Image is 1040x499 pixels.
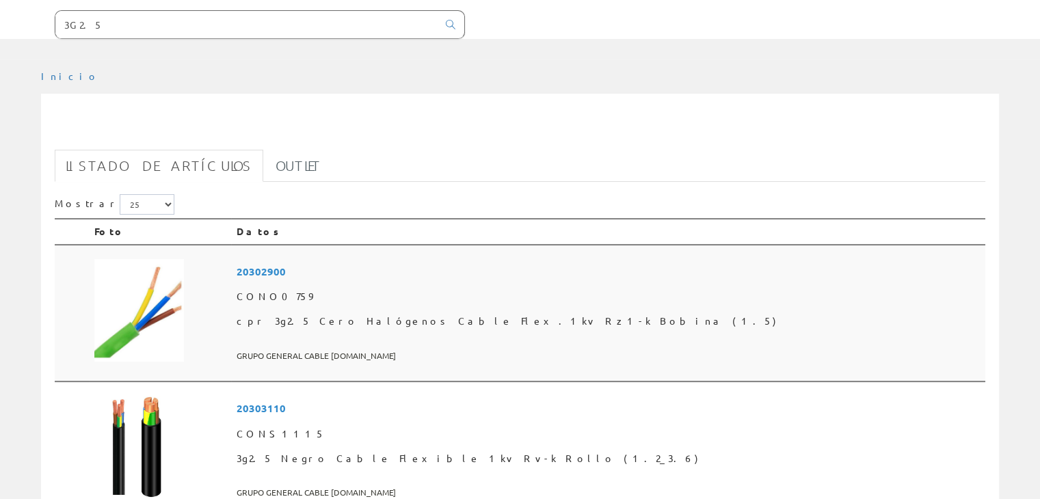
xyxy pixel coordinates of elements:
img: Foto artículo cpr 3g2.5 Cero Halógenos Cable Flex.1kv Rz1-k Bobina (1.5) (131.33535660091x150) [94,259,184,362]
label: Mostrar [55,194,174,215]
a: Outlet [265,150,332,182]
span: GRUPO GENERAL CABLE [DOMAIN_NAME] [237,345,980,367]
th: Foto [89,219,231,245]
input: Buscar ... [55,11,438,38]
span: CONS1115 [237,422,980,446]
img: Foto artículo 3g2.5 Negro Cable Flexible 1kv Rv-k Rollo (1.2_3.6) (112.5x150) [94,396,172,498]
a: Inicio [41,70,99,82]
span: 20303110 [237,396,980,421]
th: Datos [231,219,985,245]
h1: 3G2.5 [55,116,985,143]
span: cpr 3g2.5 Cero Halógenos Cable Flex.1kv Rz1-k Bobina (1.5) [237,309,980,334]
a: Listado de artículos [55,150,263,182]
span: 20302900 [237,259,980,284]
span: 3g2.5 Negro Cable Flexible 1kv Rv-k Rollo (1.2_3.6) [237,446,980,471]
span: CONO0759 [237,284,980,309]
select: Mostrar [120,194,174,215]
